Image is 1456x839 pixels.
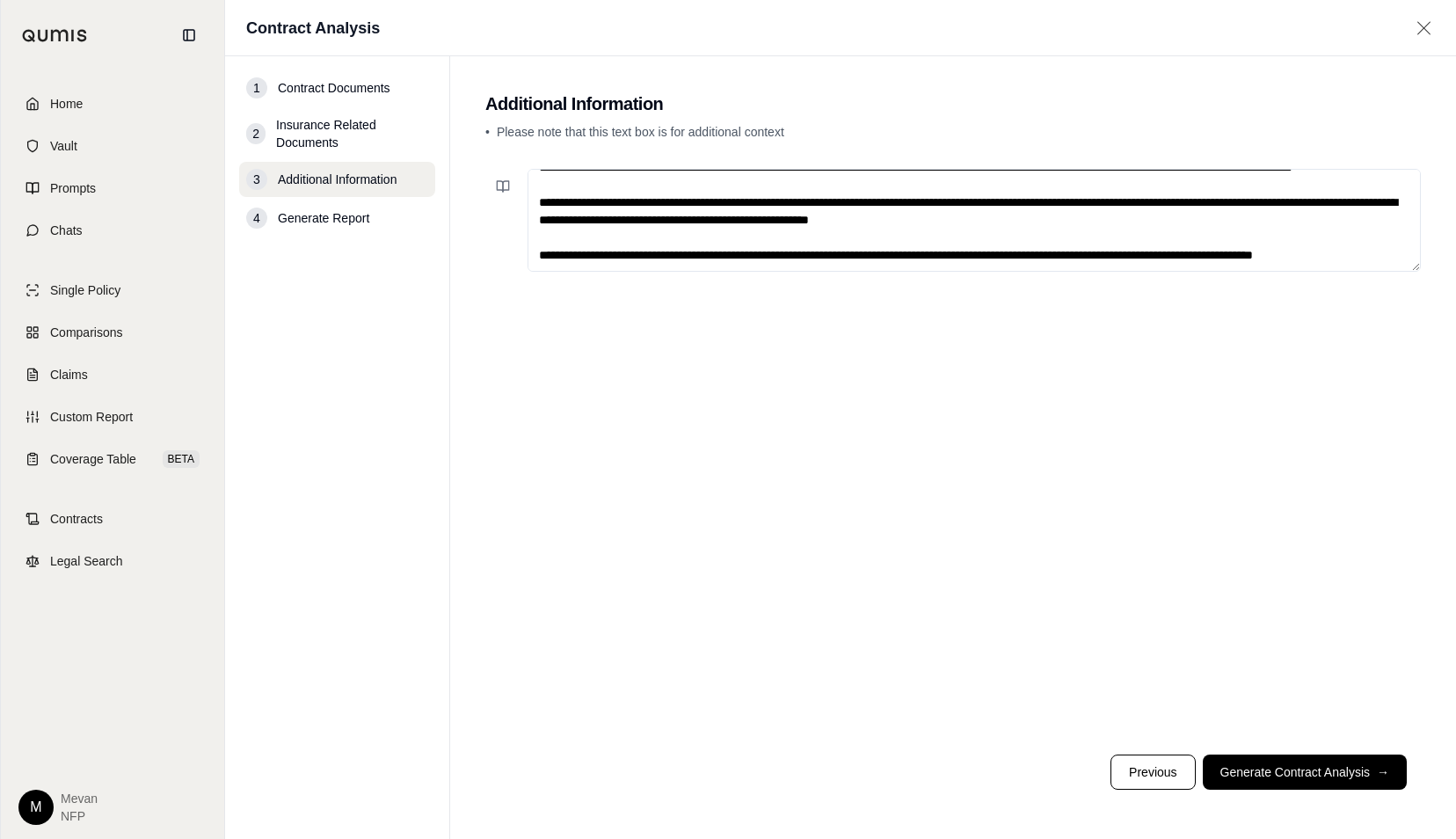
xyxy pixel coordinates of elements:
[246,77,267,98] div: 1
[11,211,214,250] a: Chats
[50,510,103,528] span: Contracts
[278,171,397,188] span: Additional Information
[278,209,369,227] span: Generate Report
[11,313,214,352] a: Comparisons
[61,790,98,807] span: Mevan
[50,179,96,197] span: Prompts
[11,355,214,394] a: Claims
[278,79,390,97] span: Contract Documents
[50,95,83,113] span: Home
[1110,755,1195,790] button: Previous
[50,222,83,239] span: Chats
[50,408,133,426] span: Custom Report
[11,127,214,165] a: Vault
[11,271,214,310] a: Single Policy
[50,281,120,299] span: Single Policy
[61,807,98,825] span: NFP
[1377,763,1389,781] span: →
[11,440,214,478] a: Coverage TableBETA
[11,500,214,538] a: Contracts
[50,552,123,570] span: Legal Search
[50,137,77,155] span: Vault
[11,84,214,123] a: Home
[163,450,200,468] span: BETA
[175,21,203,49] button: Collapse sidebar
[1203,755,1407,790] button: Generate Contract Analysis→
[246,208,267,229] div: 4
[11,542,214,580] a: Legal Search
[485,91,1421,116] h2: Additional Information
[50,324,122,341] span: Comparisons
[18,790,54,825] div: M
[276,116,428,151] span: Insurance Related Documents
[246,169,267,190] div: 3
[246,16,380,40] h1: Contract Analysis
[497,125,784,139] span: Please note that this text box is for additional context
[22,29,88,42] img: Qumis Logo
[11,169,214,208] a: Prompts
[11,398,214,436] a: Custom Report
[246,123,266,144] div: 2
[485,125,490,139] span: •
[50,450,136,468] span: Coverage Table
[50,366,88,383] span: Claims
